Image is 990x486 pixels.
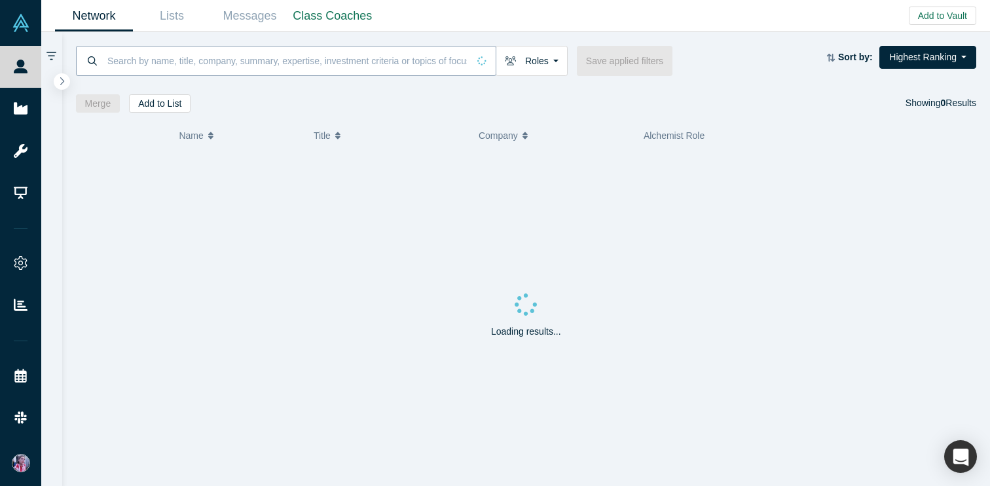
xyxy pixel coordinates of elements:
a: Network [55,1,133,31]
span: Name [179,122,203,149]
button: Title [314,122,465,149]
div: Showing [906,94,976,113]
span: Results [941,98,976,108]
button: Company [479,122,630,149]
a: Messages [211,1,289,31]
span: Title [314,122,331,149]
strong: Sort by: [838,52,873,62]
strong: 0 [941,98,946,108]
button: Merge [76,94,120,113]
img: Alex Miguel's Account [12,454,30,472]
button: Highest Ranking [879,46,976,69]
button: Roles [496,46,568,76]
span: Company [479,122,518,149]
a: Lists [133,1,211,31]
button: Name [179,122,300,149]
button: Add to Vault [909,7,976,25]
button: Save applied filters [577,46,672,76]
span: Alchemist Role [644,130,705,141]
input: Search by name, title, company, summary, expertise, investment criteria or topics of focus [106,45,468,76]
img: Alchemist Vault Logo [12,14,30,32]
button: Add to List [129,94,191,113]
p: Loading results... [491,325,561,339]
a: Class Coaches [289,1,376,31]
